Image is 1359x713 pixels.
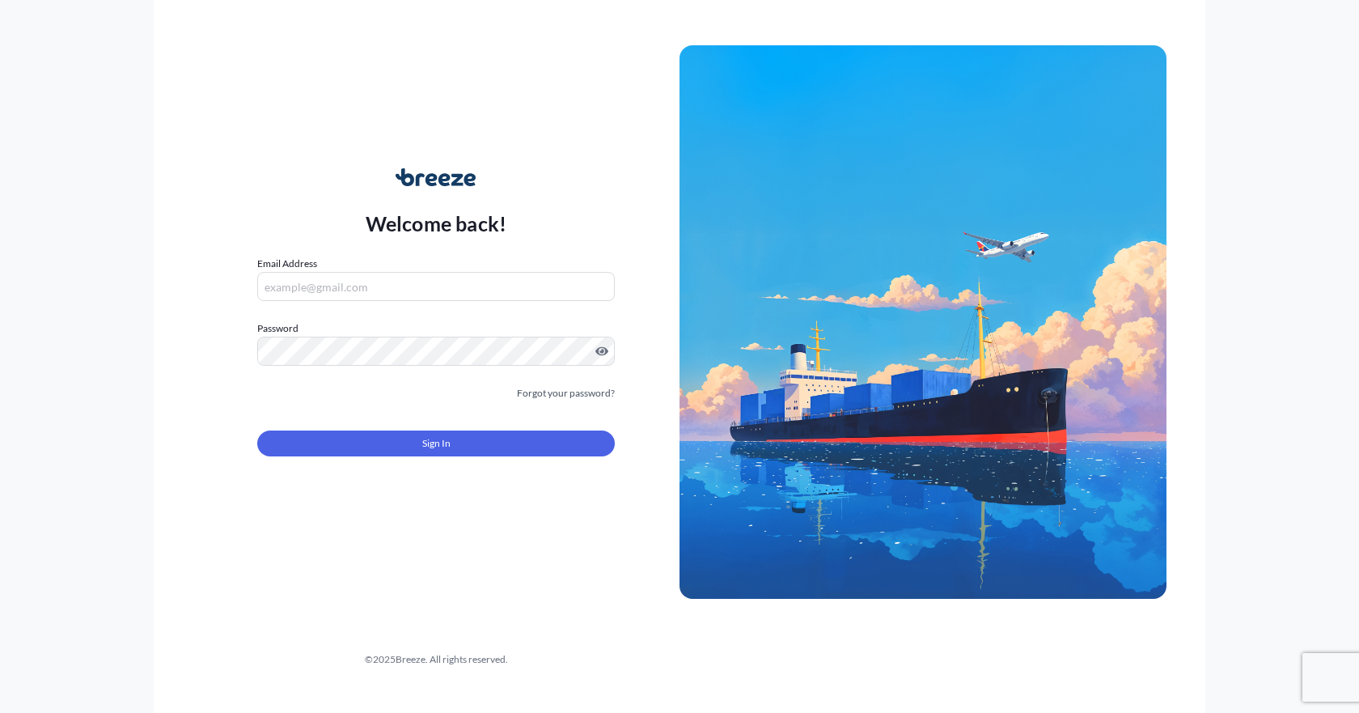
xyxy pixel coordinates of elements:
[257,272,615,301] input: example@gmail.com
[257,256,317,272] label: Email Address
[517,385,615,401] a: Forgot your password?
[366,210,507,236] p: Welcome back!
[422,435,451,452] span: Sign In
[193,651,679,668] div: © 2025 Breeze. All rights reserved.
[595,345,608,358] button: Show password
[257,320,615,337] label: Password
[679,45,1166,599] img: Ship illustration
[257,431,615,456] button: Sign In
